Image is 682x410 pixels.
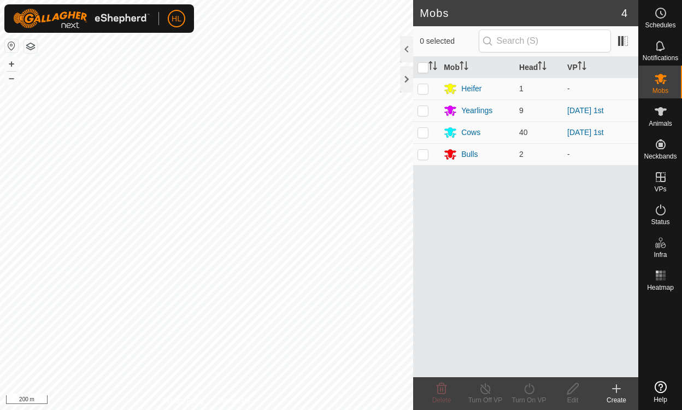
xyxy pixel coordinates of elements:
div: Yearlings [461,105,492,116]
a: Help [639,377,682,407]
div: Bulls [461,149,478,160]
p-sorticon: Activate to sort [538,63,546,72]
div: Edit [551,395,595,405]
span: Status [651,219,669,225]
span: Infra [654,251,667,258]
div: Create [595,395,638,405]
td: - [563,78,638,99]
span: VPs [654,186,666,192]
p-sorticon: Activate to sort [578,63,586,72]
th: Head [515,57,563,78]
div: Turn On VP [507,395,551,405]
a: [DATE] 1st [567,106,604,115]
span: 2 [519,150,524,159]
th: Mob [439,57,515,78]
span: HL [172,13,181,25]
button: + [5,57,18,71]
td: - [563,143,638,165]
span: Neckbands [644,153,677,160]
span: Notifications [643,55,678,61]
span: 1 [519,84,524,93]
span: Help [654,396,667,403]
p-sorticon: Activate to sort [460,63,468,72]
a: [DATE] 1st [567,128,604,137]
h2: Mobs [420,7,621,20]
span: Animals [649,120,672,127]
span: 0 selected [420,36,478,47]
div: Heifer [461,83,481,95]
a: Privacy Policy [163,396,204,406]
input: Search (S) [479,30,611,52]
a: Contact Us [217,396,250,406]
span: Heatmap [647,284,674,291]
span: Schedules [645,22,675,28]
span: 4 [621,5,627,21]
span: 40 [519,128,528,137]
div: Turn Off VP [463,395,507,405]
span: Mobs [652,87,668,94]
p-sorticon: Activate to sort [428,63,437,72]
span: Delete [432,396,451,404]
button: – [5,72,18,85]
div: Cows [461,127,480,138]
button: Map Layers [24,40,37,53]
span: 9 [519,106,524,115]
img: Gallagher Logo [13,9,150,28]
th: VP [563,57,638,78]
button: Reset Map [5,39,18,52]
